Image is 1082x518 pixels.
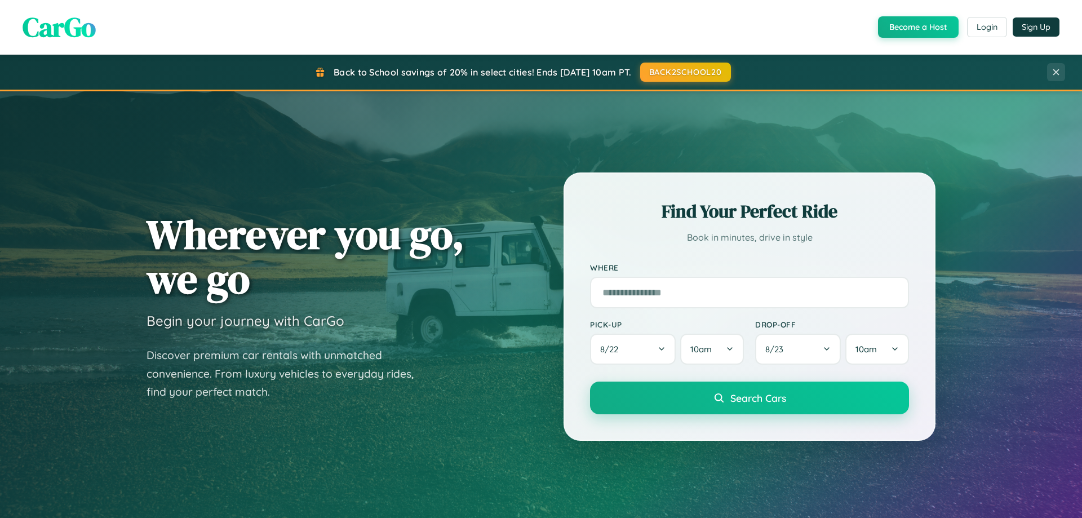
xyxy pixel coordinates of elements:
button: Sign Up [1013,17,1059,37]
label: Drop-off [755,320,909,329]
h1: Wherever you go, we go [147,212,464,301]
button: 10am [845,334,909,365]
button: 10am [680,334,744,365]
span: 10am [855,344,877,355]
p: Book in minutes, drive in style [590,229,909,246]
button: Login [967,17,1007,37]
label: Pick-up [590,320,744,329]
span: 8 / 22 [600,344,624,355]
span: Search Cars [730,392,786,404]
span: 8 / 23 [765,344,789,355]
button: Become a Host [878,16,959,38]
button: 8/22 [590,334,676,365]
h3: Begin your journey with CarGo [147,312,344,329]
label: Where [590,263,909,272]
button: BACK2SCHOOL20 [640,63,731,82]
h2: Find Your Perfect Ride [590,199,909,224]
span: CarGo [23,8,96,46]
button: Search Cars [590,382,909,414]
span: Back to School savings of 20% in select cities! Ends [DATE] 10am PT. [334,67,631,78]
button: 8/23 [755,334,841,365]
p: Discover premium car rentals with unmatched convenience. From luxury vehicles to everyday rides, ... [147,346,428,401]
span: 10am [690,344,712,355]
